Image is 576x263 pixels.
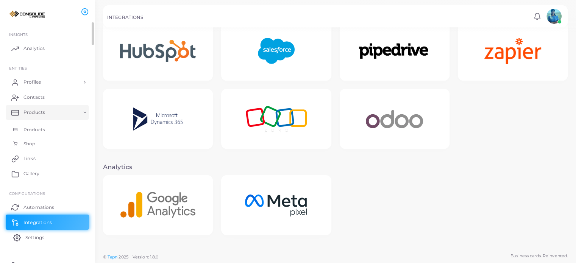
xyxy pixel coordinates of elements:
[6,151,89,166] a: Links
[6,123,89,137] a: Products
[23,204,54,211] span: Automations
[9,191,45,196] span: Configurations
[546,9,562,24] img: avatar
[110,181,206,229] img: Google Analytics
[103,254,158,260] span: ©
[6,75,89,90] a: Profiles
[355,95,434,143] img: Odoo
[107,15,143,20] h5: INTEGRATIONS
[9,32,28,37] span: INSIGHTS
[510,253,568,259] span: Business cards. Reinvented.
[108,254,119,260] a: Tapni
[23,140,35,147] span: Shop
[119,254,128,260] span: 2025
[474,27,552,75] img: Zapier
[23,79,41,86] span: Profiles
[23,155,36,162] span: Links
[23,170,39,177] span: Gallery
[346,30,443,72] img: Pipedrive
[23,219,52,226] span: Integrations
[122,95,194,143] img: Microsoft Dynamics
[6,41,89,56] a: Analytics
[7,7,49,21] img: logo
[6,137,89,151] a: Shop
[6,105,89,120] a: Products
[133,254,159,260] span: Version: 1.8.0
[6,230,89,245] a: Settings
[6,90,89,105] a: Contacts
[6,199,89,215] a: Automations
[6,215,89,230] a: Integrations
[544,9,564,24] a: avatar
[23,45,45,52] span: Analytics
[23,94,45,101] span: Contacts
[235,95,317,143] img: Zoho
[23,109,45,116] span: Products
[25,234,44,241] span: Settings
[247,27,305,75] img: Salesforce
[6,166,89,181] a: Gallery
[103,163,568,171] h3: Analytics
[9,66,27,70] span: ENTITIES
[23,126,45,133] span: Products
[109,29,207,73] img: Hubspot
[233,181,320,229] img: Meta Pixel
